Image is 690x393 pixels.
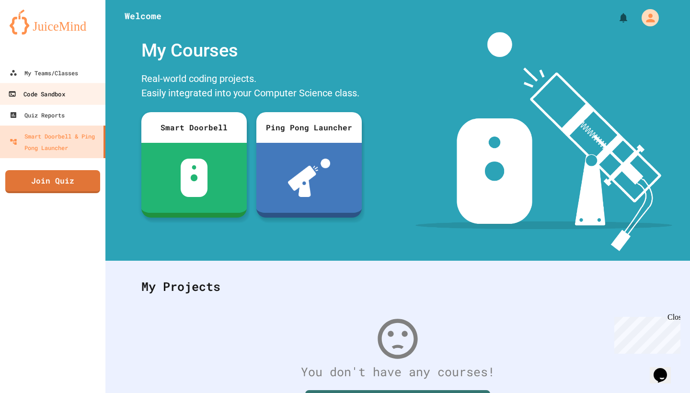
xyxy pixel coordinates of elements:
div: Real-world coding projects. Easily integrated into your Computer Science class. [137,69,367,105]
img: logo-orange.svg [10,10,96,35]
div: Smart Doorbell & Ping Pong Launcher [10,130,100,153]
div: Smart Doorbell [141,112,247,143]
iframe: chat widget [610,313,680,354]
div: My Account [632,7,661,29]
div: My Projects [132,268,664,305]
div: Chat with us now!Close [4,4,66,61]
div: Code Sandbox [8,88,65,100]
div: My Notifications [600,10,632,26]
div: My Courses [137,32,367,69]
div: Ping Pong Launcher [256,112,362,143]
img: banner-image-my-projects.png [415,32,672,251]
div: Quiz Reports [10,109,65,121]
a: Join Quiz [5,170,100,193]
div: You don't have any courses! [132,363,664,381]
img: sdb-white.svg [181,159,208,197]
div: My Teams/Classes [10,67,78,79]
iframe: chat widget [650,355,680,383]
img: ppl-with-ball.png [288,159,331,197]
